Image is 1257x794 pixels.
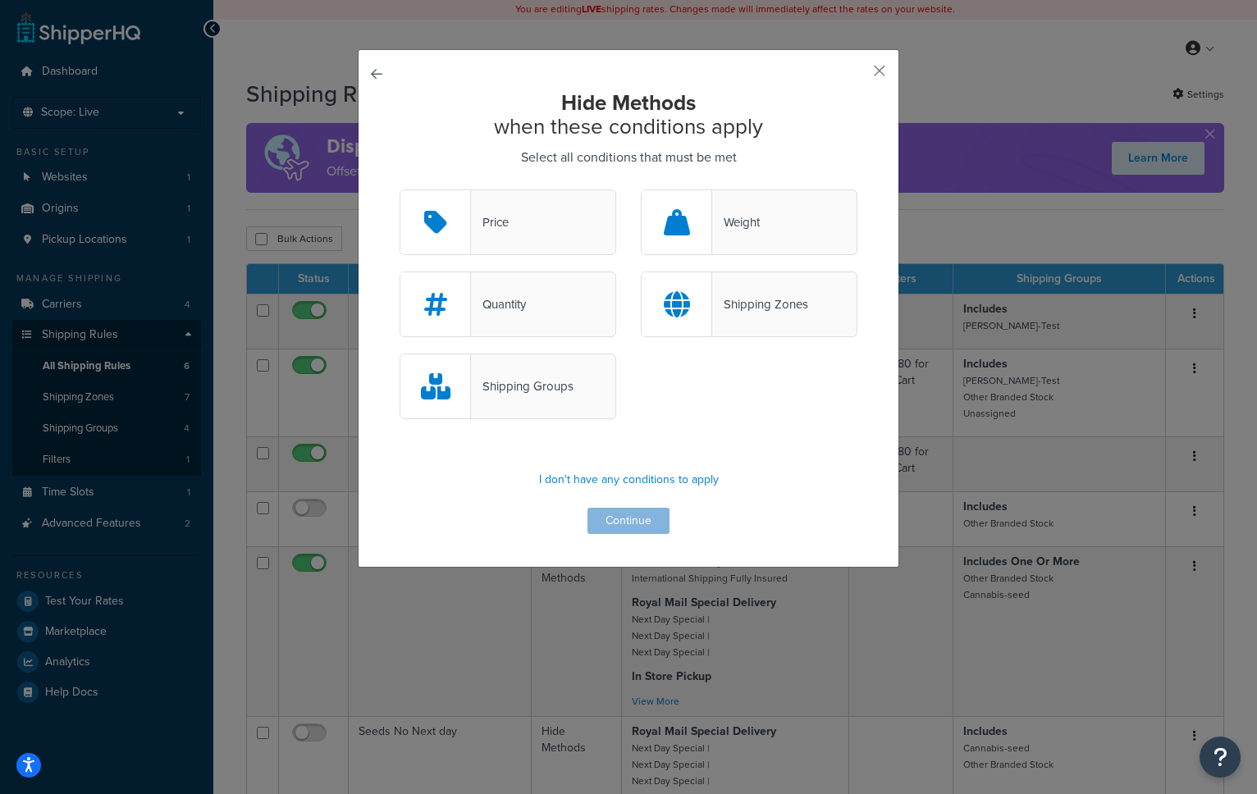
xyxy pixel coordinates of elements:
[1200,737,1241,778] button: Open Resource Center
[561,87,696,118] strong: Hide Methods
[400,146,857,169] p: Select all conditions that must be met
[712,293,808,316] div: Shipping Zones
[712,211,760,234] div: Weight
[471,211,509,234] div: Price
[400,91,857,138] h2: when these conditions apply
[400,468,857,491] p: I don't have any conditions to apply
[471,375,574,398] div: Shipping Groups
[471,293,526,316] div: Quantity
